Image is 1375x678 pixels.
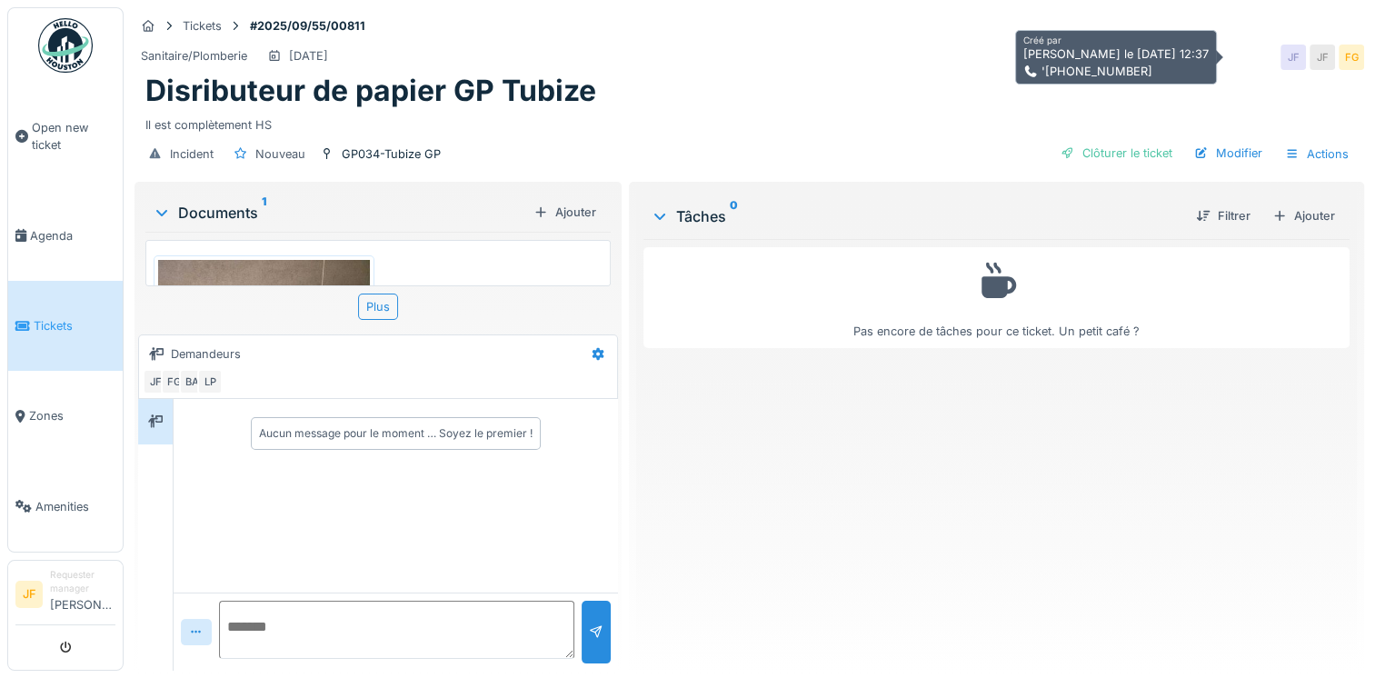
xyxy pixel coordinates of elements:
div: [PERSON_NAME] le [DATE] 12:37 [1023,45,1209,63]
div: JF [143,369,168,394]
div: Documents [153,202,526,224]
div: Ajouter [526,200,603,224]
a: Tickets [8,281,123,371]
div: Tâches [651,205,1181,227]
div: Modifier [1187,141,1270,165]
a: Zones [8,371,123,461]
sup: 1 [262,202,266,224]
a: JF Requester manager[PERSON_NAME] [15,568,115,625]
div: Sanitaire/Plomberie [141,47,247,65]
div: '[PHONE_NUMBER] [1023,63,1209,80]
li: JF [15,581,43,608]
span: Agenda [30,227,115,244]
span: Open new ticket [32,119,115,154]
img: Badge_color-CXgf-gQk.svg [38,18,93,73]
div: Clôturer le ticket [1053,141,1180,165]
a: Open new ticket [8,83,123,191]
div: Aucun message pour le moment … Soyez le premier ! [259,425,533,442]
div: JF [1280,45,1306,70]
li: [PERSON_NAME] [50,568,115,621]
div: BA [179,369,204,394]
div: Il est complètement HS [145,109,1353,134]
h1: Disributeur de papier GP Tubize [145,74,596,108]
h6: Créé par [1023,35,1209,45]
div: LP [197,369,223,394]
div: Tickets [183,17,222,35]
div: FG [1339,45,1364,70]
a: Agenda [8,191,123,281]
span: Zones [29,407,115,424]
strong: #2025/09/55/00811 [243,17,373,35]
div: Filtrer [1189,204,1258,228]
div: Plus [358,294,398,320]
span: Amenities [35,498,115,515]
div: Actions [1277,141,1357,167]
div: Demandeurs [171,345,241,363]
div: Incident [170,145,214,163]
div: Pas encore de tâches pour ce ticket. Un petit café ? [655,255,1338,340]
div: [DATE] [289,47,328,65]
sup: 0 [730,205,738,227]
div: JF [1310,45,1335,70]
div: GP034-Tubize GP [342,145,441,163]
div: FG [161,369,186,394]
a: Amenities [8,462,123,552]
div: Requester manager [50,568,115,596]
div: Ajouter [1265,204,1342,228]
span: Tickets [34,317,115,334]
div: Nouveau [255,145,305,163]
img: mx8wo70m5mq0x10ei15wwxv9kn0f [158,260,370,543]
